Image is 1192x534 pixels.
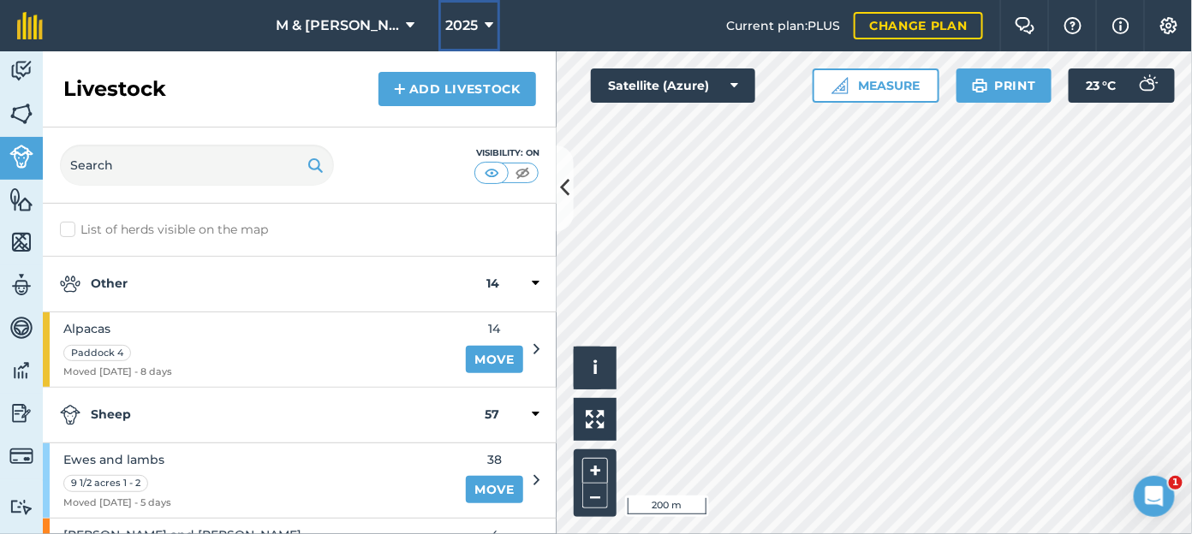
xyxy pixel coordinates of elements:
img: svg+xml;base64,PHN2ZyB4bWxucz0iaHR0cDovL3d3dy53My5vcmcvMjAwMC9zdmciIHdpZHRoPSIxOSIgaGVpZ2h0PSIyNC... [307,155,324,175]
strong: 14 [486,274,499,294]
button: Satellite (Azure) [591,68,755,103]
a: Move [466,346,523,373]
img: Two speech bubbles overlapping with the left bubble in the forefront [1015,17,1035,34]
img: svg+xml;base64,PD94bWwgdmVyc2lvbj0iMS4wIiBlbmNvZGluZz0idXRmLTgiPz4KPCEtLSBHZW5lcmF0b3I6IEFkb2JlIE... [1130,68,1165,103]
span: 23 ° C [1086,68,1117,103]
img: svg+xml;base64,PD94bWwgdmVyc2lvbj0iMS4wIiBlbmNvZGluZz0idXRmLTgiPz4KPCEtLSBHZW5lcmF0b3I6IEFkb2JlIE... [60,405,80,425]
img: svg+xml;base64,PD94bWwgdmVyc2lvbj0iMS4wIiBlbmNvZGluZz0idXRmLTgiPz4KPCEtLSBHZW5lcmF0b3I6IEFkb2JlIE... [9,315,33,341]
span: Moved [DATE] - 8 days [63,365,172,380]
div: Visibility: On [474,146,539,160]
span: Moved [DATE] - 5 days [63,495,171,511]
span: 2025 [445,15,478,36]
img: Four arrows, one pointing top left, one top right, one bottom right and the last bottom left [586,410,605,429]
button: Measure [813,68,939,103]
span: Alpacas [63,319,172,338]
button: i [574,347,617,389]
div: Paddock 4 [63,345,131,362]
label: List of herds visible on the map [60,221,539,239]
img: A question mark icon [1063,17,1083,34]
img: svg+xml;base64,PHN2ZyB4bWxucz0iaHR0cDovL3d3dy53My5vcmcvMjAwMC9zdmciIHdpZHRoPSIxNCIgaGVpZ2h0PSIyNC... [394,79,406,99]
img: svg+xml;base64,PHN2ZyB4bWxucz0iaHR0cDovL3d3dy53My5vcmcvMjAwMC9zdmciIHdpZHRoPSI1NiIgaGVpZ2h0PSI2MC... [9,229,33,255]
a: Change plan [854,12,983,39]
button: 23 °C [1069,68,1175,103]
div: 9 1/2 acres 1 - 2 [63,475,148,492]
span: 1 [1169,476,1183,489]
img: Ruler icon [831,77,849,94]
img: svg+xml;base64,PHN2ZyB4bWxucz0iaHR0cDovL3d3dy53My5vcmcvMjAwMC9zdmciIHdpZHRoPSIxNyIgaGVpZ2h0PSIxNy... [1112,15,1129,36]
img: svg+xml;base64,PD94bWwgdmVyc2lvbj0iMS4wIiBlbmNvZGluZz0idXRmLTgiPz4KPCEtLSBHZW5lcmF0b3I6IEFkb2JlIE... [9,499,33,515]
iframe: Intercom live chat [1134,476,1175,517]
span: Ewes and lambs [63,450,171,469]
img: A cog icon [1159,17,1179,34]
img: svg+xml;base64,PHN2ZyB4bWxucz0iaHR0cDovL3d3dy53My5vcmcvMjAwMC9zdmciIHdpZHRoPSI1MCIgaGVpZ2h0PSI0MC... [481,164,503,181]
button: – [582,484,608,508]
h2: Livestock [63,75,166,103]
strong: Other [60,274,486,294]
span: 14 [466,319,523,338]
img: svg+xml;base64,PD94bWwgdmVyc2lvbj0iMS4wIiBlbmNvZGluZz0idXRmLTgiPz4KPCEtLSBHZW5lcmF0b3I6IEFkb2JlIE... [9,58,33,84]
img: svg+xml;base64,PD94bWwgdmVyc2lvbj0iMS4wIiBlbmNvZGluZz0idXRmLTgiPz4KPCEtLSBHZW5lcmF0b3I6IEFkb2JlIE... [9,358,33,383]
a: AlpacasPaddock 4Moved [DATE] - 8 days [43,312,456,387]
img: svg+xml;base64,PHN2ZyB4bWxucz0iaHR0cDovL3d3dy53My5vcmcvMjAwMC9zdmciIHdpZHRoPSI1NiIgaGVpZ2h0PSI2MC... [9,187,33,212]
span: i [593,357,598,378]
img: fieldmargin Logo [17,12,43,39]
img: svg+xml;base64,PHN2ZyB4bWxucz0iaHR0cDovL3d3dy53My5vcmcvMjAwMC9zdmciIHdpZHRoPSIxOSIgaGVpZ2h0PSIyNC... [972,75,988,96]
span: Current plan : PLUS [726,16,840,35]
a: Add Livestock [378,72,536,106]
strong: Sheep [60,405,485,425]
span: M & [PERSON_NAME] [276,15,399,36]
a: Move [466,476,523,503]
img: svg+xml;base64,PD94bWwgdmVyc2lvbj0iMS4wIiBlbmNvZGluZz0idXRmLTgiPz4KPCEtLSBHZW5lcmF0b3I6IEFkb2JlIE... [60,274,80,294]
input: Search [60,145,334,186]
img: svg+xml;base64,PD94bWwgdmVyc2lvbj0iMS4wIiBlbmNvZGluZz0idXRmLTgiPz4KPCEtLSBHZW5lcmF0b3I6IEFkb2JlIE... [9,444,33,468]
img: svg+xml;base64,PD94bWwgdmVyc2lvbj0iMS4wIiBlbmNvZGluZz0idXRmLTgiPz4KPCEtLSBHZW5lcmF0b3I6IEFkb2JlIE... [9,145,33,169]
a: Ewes and lambs9 1/2 acres 1 - 2Moved [DATE] - 5 days [43,443,456,518]
img: svg+xml;base64,PD94bWwgdmVyc2lvbj0iMS4wIiBlbmNvZGluZz0idXRmLTgiPz4KPCEtLSBHZW5lcmF0b3I6IEFkb2JlIE... [9,400,33,426]
button: + [582,458,608,484]
span: 38 [466,450,523,469]
img: svg+xml;base64,PD94bWwgdmVyc2lvbj0iMS4wIiBlbmNvZGluZz0idXRmLTgiPz4KPCEtLSBHZW5lcmF0b3I6IEFkb2JlIE... [9,272,33,298]
img: svg+xml;base64,PHN2ZyB4bWxucz0iaHR0cDovL3d3dy53My5vcmcvMjAwMC9zdmciIHdpZHRoPSI1NiIgaGVpZ2h0PSI2MC... [9,101,33,127]
img: svg+xml;base64,PHN2ZyB4bWxucz0iaHR0cDovL3d3dy53My5vcmcvMjAwMC9zdmciIHdpZHRoPSI1MCIgaGVpZ2h0PSI0MC... [512,164,533,181]
button: Print [957,68,1052,103]
strong: 57 [485,405,499,425]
